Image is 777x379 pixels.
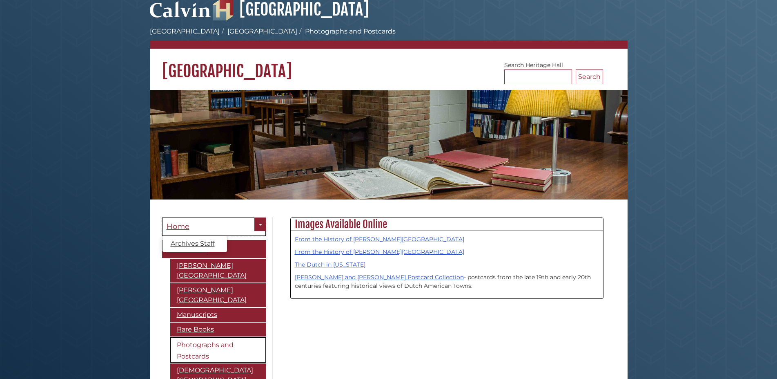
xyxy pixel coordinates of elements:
a: Photographs and Postcards [170,337,266,363]
a: From the History of [PERSON_NAME][GEOGRAPHIC_DATA] [295,235,464,243]
button: Search [576,70,603,84]
a: The Dutch in [US_STATE] [295,261,365,268]
a: [PERSON_NAME] and [PERSON_NAME] Postcard Collection [295,274,464,281]
span: Collections [167,244,207,253]
a: Archives Staff [163,238,227,250]
a: Rare Books [170,323,266,336]
a: [PERSON_NAME][GEOGRAPHIC_DATA] [170,259,266,283]
a: From the History of [PERSON_NAME][GEOGRAPHIC_DATA] [295,248,464,256]
li: Photographs and Postcards [297,27,396,36]
h1: [GEOGRAPHIC_DATA] [150,49,628,81]
a: Calvin University [150,10,211,17]
span: Home [167,222,189,231]
nav: breadcrumb [150,27,628,49]
a: [GEOGRAPHIC_DATA] [150,27,220,35]
a: Manuscripts [170,308,266,322]
p: - postcards from the late 19th and early 20th centuries featuring historical views of Dutch Ameri... [295,273,599,290]
a: Home [162,218,266,236]
h2: Images Available Online [291,218,603,231]
a: [GEOGRAPHIC_DATA] [227,27,297,35]
a: [PERSON_NAME][GEOGRAPHIC_DATA] [170,283,266,307]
